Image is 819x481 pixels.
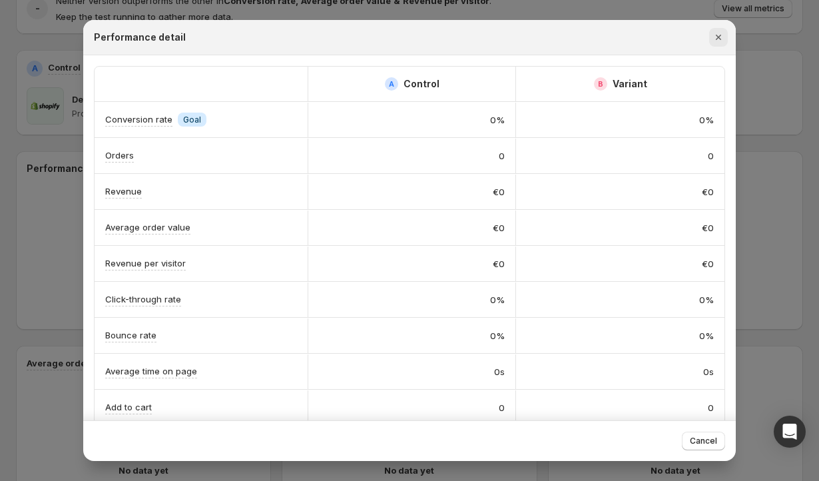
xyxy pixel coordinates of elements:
span: Goal [183,115,201,125]
h2: Control [404,77,439,91]
span: 0% [490,113,505,127]
h2: Performance detail [94,31,186,44]
button: Cancel [682,432,725,450]
span: €0 [702,221,714,235]
span: €0 [493,257,505,270]
p: Orders [105,149,134,162]
span: 0 [499,401,505,414]
p: Click-through rate [105,292,181,306]
span: €0 [493,185,505,199]
span: 0s [703,365,714,378]
span: €0 [702,185,714,199]
h2: Variant [613,77,647,91]
span: €0 [702,257,714,270]
p: Revenue per visitor [105,256,186,270]
span: 0 [708,401,714,414]
h2: B [598,80,603,88]
p: Average order value [105,221,190,234]
button: Close [709,28,728,47]
span: 0% [490,329,505,342]
span: 0s [494,365,505,378]
p: Conversion rate [105,113,172,126]
div: Open Intercom Messenger [774,416,806,448]
p: Bounce rate [105,328,156,342]
span: 0% [490,293,505,306]
span: 0% [699,293,714,306]
span: 0% [699,329,714,342]
span: 0 [499,149,505,163]
span: 0% [699,113,714,127]
span: Cancel [690,436,717,446]
p: Add to cart [105,400,152,414]
span: 0 [708,149,714,163]
p: Average time on page [105,364,197,378]
p: Revenue [105,185,142,198]
h2: A [389,80,394,88]
span: €0 [493,221,505,235]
